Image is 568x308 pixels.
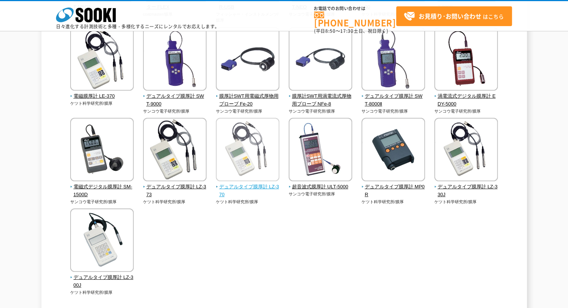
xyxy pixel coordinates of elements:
img: 膜厚計SWT用電磁式厚物用プローブ Fe-20 [216,27,279,92]
span: 電磁式デジタル膜厚計 SM-1500D [70,183,134,199]
img: デュアルタイプ膜厚計 LZ-373 [143,118,207,183]
a: デュアルタイプ膜厚計 LZ-373 [143,176,207,198]
span: 渦電流式デジタル膜厚計 EDY-5000 [434,92,498,108]
img: 膜厚計SWT用渦電流式厚物用プローブ NFe-8 [289,27,352,92]
p: ケツト科学研究所/膜厚 [434,199,498,205]
span: デュアルタイプ膜厚計 LZ-370 [216,183,280,199]
a: デュアルタイプ膜厚計 LZ-370 [216,176,280,198]
img: 渦電流式デジタル膜厚計 EDY-5000 [434,27,498,92]
p: ケツト科学研究所/膜厚 [70,289,134,296]
p: サンコウ電子研究所/膜厚 [216,108,280,114]
span: (平日 ～ 土日、祝日除く) [314,28,388,34]
a: デュアルタイプ膜厚計 LZ-300J [70,267,134,289]
p: サンコウ電子研究所/膜厚 [289,108,353,114]
img: 電磁膜厚計 LE-370 [70,27,134,92]
a: 電磁膜厚計 LE-370 [70,85,134,100]
p: サンコウ電子研究所/膜厚 [434,108,498,114]
a: 膜厚計SWT用電磁式厚物用プローブ Fe-20 [216,85,280,108]
p: サンコウ電子研究所/膜厚 [361,108,425,114]
a: 膜厚計SWT用渦電流式厚物用プローブ NFe-8 [289,85,353,108]
img: デュアルタイプ膜厚計 MP0R [361,118,425,183]
span: お電話でのお問い合わせは [314,6,396,11]
p: サンコウ電子研究所/膜厚 [143,108,207,114]
p: サンコウ電子研究所/膜厚 [289,191,353,197]
span: はこちら [404,11,504,22]
p: ケツト科学研究所/膜厚 [143,199,207,205]
a: [PHONE_NUMBER] [314,12,396,27]
span: デュアルタイプ膜厚計 LZ-373 [143,183,207,199]
a: 電磁式デジタル膜厚計 SM-1500D [70,176,134,198]
a: デュアルタイプ膜厚計 MP0R [361,176,425,198]
span: 電磁膜厚計 LE-370 [70,92,134,100]
img: 超音波式膜厚計 ULT-5000 [289,118,352,183]
p: ケツト科学研究所/膜厚 [70,100,134,107]
a: デュアルタイプ膜厚計 LZ-330J [434,176,498,198]
p: ケツト科学研究所/膜厚 [361,199,425,205]
span: 膜厚計SWT用渦電流式厚物用プローブ NFe-8 [289,92,353,108]
span: デュアルタイプ膜厚計 SWT-8000Ⅱ [361,92,425,108]
span: デュアルタイプ膜厚計 MP0R [361,183,425,199]
span: 17:30 [340,28,354,34]
span: デュアルタイプ膜厚計 LZ-300J [70,274,134,289]
img: デュアルタイプ膜厚計 LZ-330J [434,118,498,183]
a: 超音波式膜厚計 ULT-5000 [289,176,353,191]
span: 8:50 [325,28,336,34]
a: お見積り･お問い合わせはこちら [396,6,512,26]
a: デュアルタイプ膜厚計 SWT-9000 [143,85,207,108]
img: 電磁式デジタル膜厚計 SM-1500D [70,118,134,183]
span: デュアルタイプ膜厚計 LZ-330J [434,183,498,199]
img: デュアルタイプ膜厚計 LZ-370 [216,118,279,183]
p: サンコウ電子研究所/膜厚 [70,199,134,205]
a: デュアルタイプ膜厚計 SWT-8000Ⅱ [361,85,425,108]
img: デュアルタイプ膜厚計 SWT-8000Ⅱ [361,27,425,92]
a: 渦電流式デジタル膜厚計 EDY-5000 [434,85,498,108]
span: 膜厚計SWT用電磁式厚物用プローブ Fe-20 [216,92,280,108]
strong: お見積り･お問い合わせ [419,12,481,21]
span: 超音波式膜厚計 ULT-5000 [289,183,353,191]
span: デュアルタイプ膜厚計 SWT-9000 [143,92,207,108]
img: デュアルタイプ膜厚計 SWT-9000 [143,27,207,92]
p: 日々進化する計測技術と多種・多様化するニーズにレンタルでお応えします。 [56,24,220,29]
p: ケツト科学研究所/膜厚 [216,199,280,205]
img: デュアルタイプ膜厚計 LZ-300J [70,208,134,274]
